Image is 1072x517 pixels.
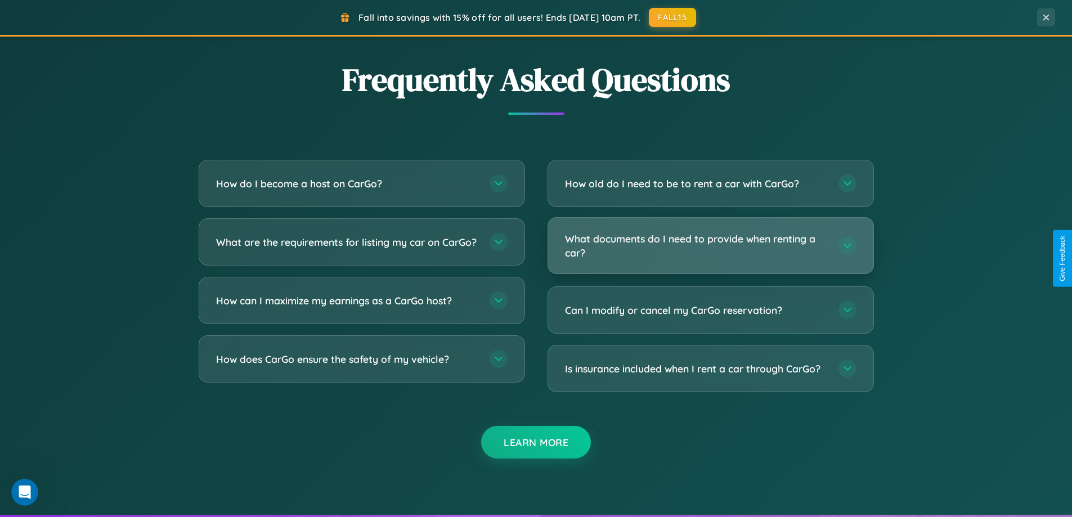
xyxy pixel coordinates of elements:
h2: Frequently Asked Questions [199,58,874,101]
iframe: Intercom live chat [11,479,38,506]
h3: How do I become a host on CarGo? [216,177,478,191]
h3: Is insurance included when I rent a car through CarGo? [565,362,827,376]
h3: What documents do I need to provide when renting a car? [565,232,827,259]
h3: Can I modify or cancel my CarGo reservation? [565,303,827,317]
h3: How can I maximize my earnings as a CarGo host? [216,294,478,308]
span: Fall into savings with 15% off for all users! Ends [DATE] 10am PT. [358,12,640,23]
button: Learn More [481,426,591,458]
h3: What are the requirements for listing my car on CarGo? [216,235,478,249]
button: FALL15 [649,8,696,27]
h3: How does CarGo ensure the safety of my vehicle? [216,352,478,366]
div: Give Feedback [1058,236,1066,281]
h3: How old do I need to be to rent a car with CarGo? [565,177,827,191]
